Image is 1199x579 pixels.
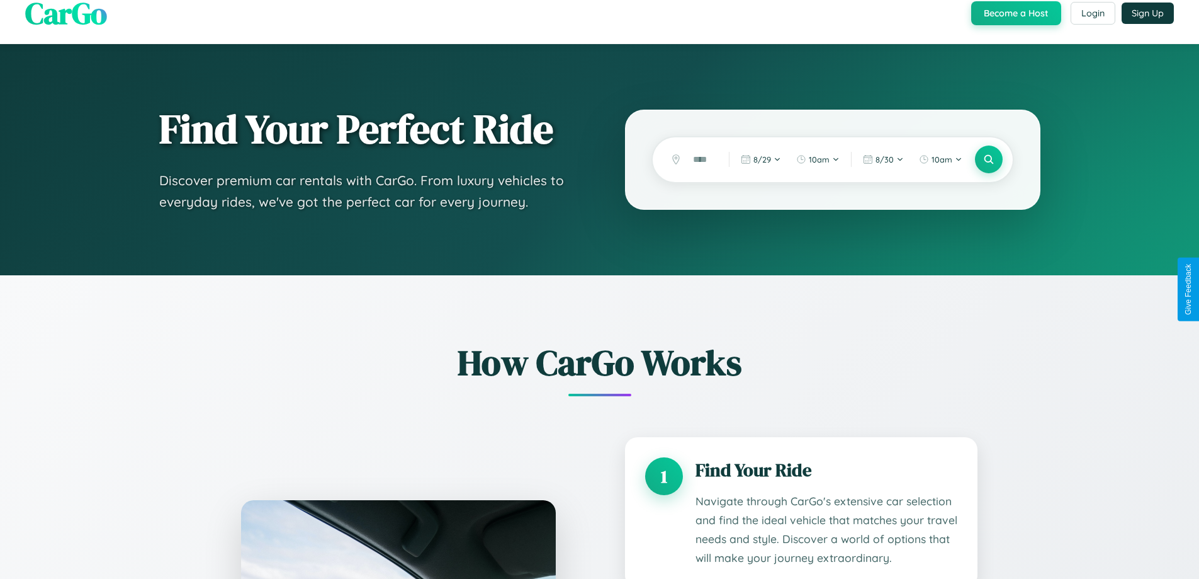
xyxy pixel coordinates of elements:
span: 10am [809,154,830,164]
button: Sign Up [1122,3,1174,24]
button: Become a Host [971,1,1061,25]
span: 8 / 29 [753,154,771,164]
span: 8 / 30 [875,154,894,164]
button: 8/29 [735,149,787,169]
button: 10am [790,149,846,169]
div: Give Feedback [1184,264,1193,315]
button: 8/30 [857,149,910,169]
div: 1 [645,457,683,495]
p: Navigate through CarGo's extensive car selection and find the ideal vehicle that matches your tra... [695,492,957,568]
h3: Find Your Ride [695,457,957,483]
p: Discover premium car rentals with CarGo. From luxury vehicles to everyday rides, we've got the pe... [159,170,575,212]
button: 10am [913,149,969,169]
h2: How CarGo Works [222,338,977,387]
button: Login [1071,2,1115,25]
h1: Find Your Perfect Ride [159,107,575,151]
span: 10am [932,154,952,164]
